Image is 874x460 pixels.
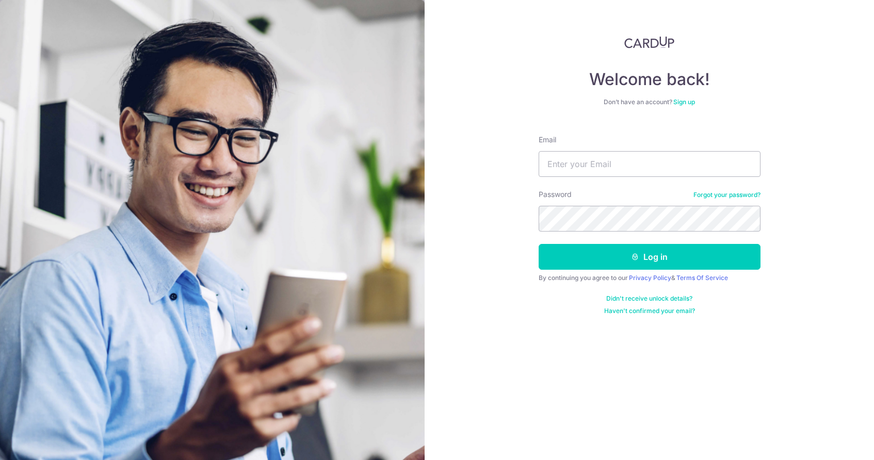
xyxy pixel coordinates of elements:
[539,98,760,106] div: Don’t have an account?
[539,244,760,270] button: Log in
[539,274,760,282] div: By continuing you agree to our &
[629,274,671,282] a: Privacy Policy
[673,98,695,106] a: Sign up
[676,274,728,282] a: Terms Of Service
[604,307,695,315] a: Haven't confirmed your email?
[539,69,760,90] h4: Welcome back!
[539,151,760,177] input: Enter your Email
[539,135,556,145] label: Email
[606,294,692,303] a: Didn't receive unlock details?
[624,36,675,48] img: CardUp Logo
[693,191,760,199] a: Forgot your password?
[539,189,572,200] label: Password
